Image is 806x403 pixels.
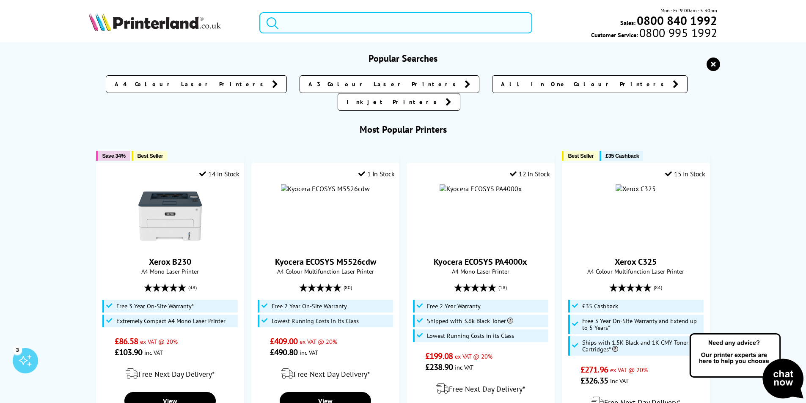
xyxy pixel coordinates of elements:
[615,256,657,267] a: Xerox C325
[567,267,705,275] span: A4 Colour Multifunction Laser Printer
[132,151,168,161] button: Best Seller
[580,375,608,386] span: £326.35
[338,93,460,111] a: Inkjet Printers
[582,339,702,353] span: Ships with 1.5K Black and 1K CMY Toner Cartridges*
[591,29,717,39] span: Customer Service:
[440,184,522,193] img: Kyocera ECOSYS PA4000x
[637,13,717,28] b: 0800 840 1992
[270,347,297,358] span: £490.80
[138,184,202,248] img: Xerox B230
[510,170,550,178] div: 12 In Stock
[89,123,718,135] h3: Most Popular Printers
[300,75,479,93] a: A3 Colour Laser Printers
[427,318,513,324] span: Shipped with 3.6k Black Toner
[115,80,268,88] span: A4 Colour Laser Printers
[501,80,668,88] span: All In One Colour Printers
[272,303,347,310] span: Free 2 Year On-Site Warranty
[425,362,453,373] span: £238.90
[358,170,395,178] div: 1 In Stock
[455,363,473,371] span: inc VAT
[115,336,138,347] span: £86.58
[638,29,717,37] span: 0800 995 1992
[256,267,394,275] span: A4 Colour Multifunction Laser Printer
[144,348,163,356] span: inc VAT
[138,241,202,249] a: Xerox B230
[582,318,702,331] span: Free 3 Year On-Site Warranty and Extend up to 5 Years*
[616,184,656,193] img: Xerox C325
[300,348,318,356] span: inc VAT
[620,19,635,27] span: Sales:
[411,267,550,275] span: A4 Mono Laser Printer
[281,184,370,193] img: Kyocera ECOSYS M5526cdw
[101,362,239,386] div: modal_delivery
[610,377,629,385] span: inc VAT
[116,318,226,324] span: Extremely Compact A4 Mono Laser Printer
[580,364,608,375] span: £271.96
[96,151,129,161] button: Save 34%
[89,13,249,33] a: Printerland Logo
[272,318,359,324] span: Lowest Running Costs in its Class
[600,151,643,161] button: £35 Cashback
[665,170,705,178] div: 15 In Stock
[582,303,618,310] span: £35 Cashback
[344,280,352,296] span: (80)
[199,170,239,178] div: 14 In Stock
[688,332,806,401] img: Open Live Chat window
[427,303,481,310] span: Free 2 Year Warranty
[568,153,594,159] span: Best Seller
[654,280,662,296] span: (84)
[115,347,142,358] span: £103.90
[89,52,718,64] h3: Popular Searches
[256,362,394,386] div: modal_delivery
[188,280,197,296] span: (48)
[610,366,648,374] span: ex VAT @ 20%
[660,6,717,14] span: Mon - Fri 9:00am - 5:30pm
[101,267,239,275] span: A4 Mono Laser Printer
[270,336,297,347] span: £409.00
[455,352,492,360] span: ex VAT @ 20%
[492,75,688,93] a: All In One Colour Printers
[498,280,507,296] span: (18)
[562,151,598,161] button: Best Seller
[89,13,221,31] img: Printerland Logo
[427,332,514,339] span: Lowest Running Costs in its Class
[138,153,163,159] span: Best Seller
[106,75,287,93] a: A4 Colour Laser Printers
[300,337,337,345] span: ex VAT @ 20%
[275,256,376,267] a: Kyocera ECOSYS M5526cdw
[605,153,639,159] span: £35 Cashback
[434,256,527,267] a: Kyocera ECOSYS PA4000x
[425,351,453,362] span: £199.08
[116,303,194,310] span: Free 3 Year On-Site Warranty*
[259,12,532,33] input: Search product or brand
[102,153,125,159] span: Save 34%
[149,256,191,267] a: Xerox B230
[411,377,550,400] div: modal_delivery
[308,80,460,88] span: A3 Colour Laser Printers
[140,337,178,345] span: ex VAT @ 20%
[635,16,717,25] a: 0800 840 1992
[13,345,22,354] div: 3
[347,98,441,106] span: Inkjet Printers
